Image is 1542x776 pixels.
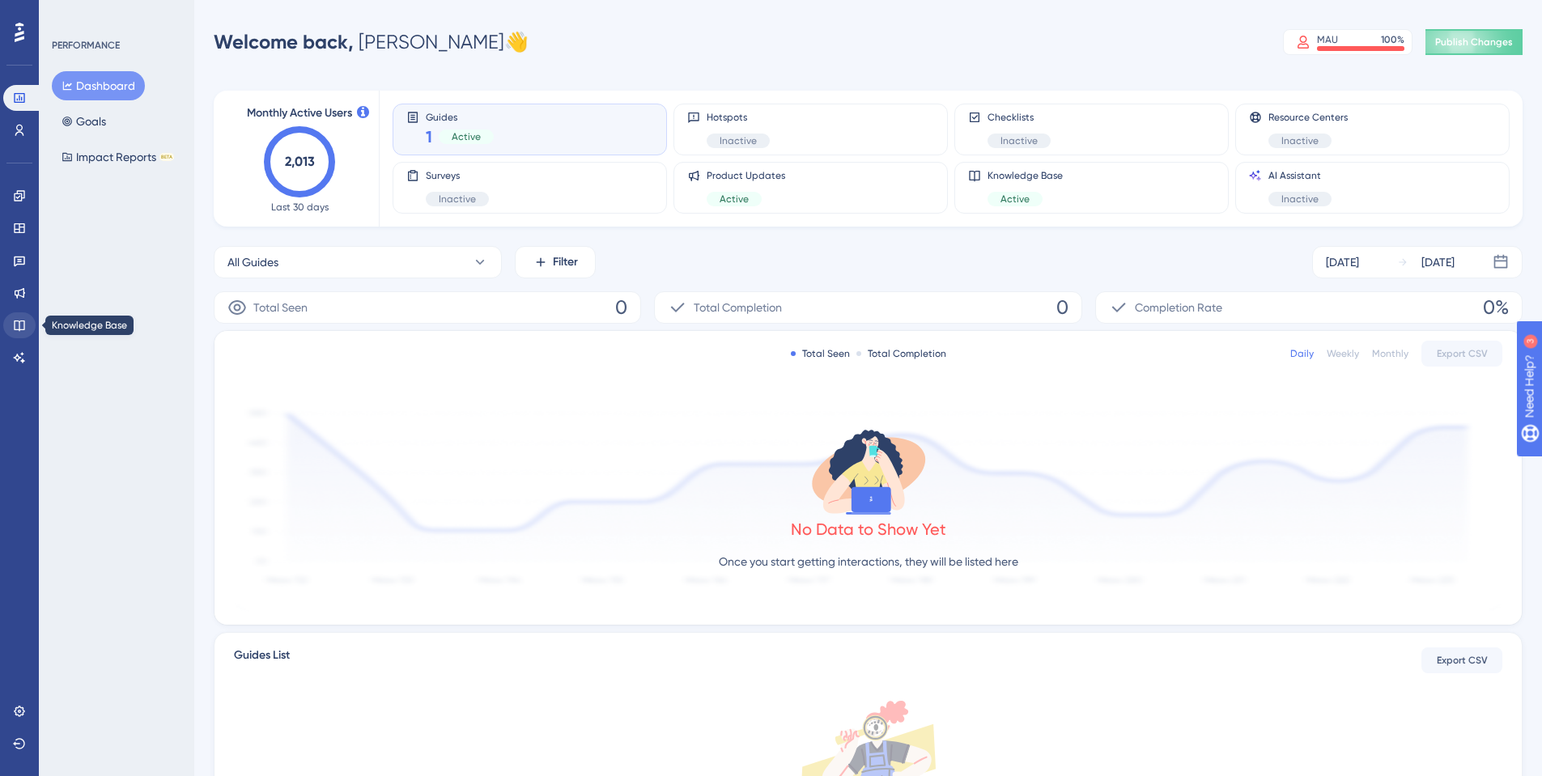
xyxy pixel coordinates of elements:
[707,111,770,124] span: Hotspots
[1437,654,1488,667] span: Export CSV
[159,153,174,161] div: BETA
[988,169,1063,182] span: Knowledge Base
[253,298,308,317] span: Total Seen
[1421,252,1455,272] div: [DATE]
[1135,298,1222,317] span: Completion Rate
[52,71,145,100] button: Dashboard
[1268,111,1348,124] span: Resource Centers
[988,111,1051,124] span: Checklists
[1056,295,1068,320] span: 0
[113,8,117,21] div: 3
[1425,29,1523,55] button: Publish Changes
[439,193,476,206] span: Inactive
[515,246,596,278] button: Filter
[1483,295,1509,320] span: 0%
[38,4,101,23] span: Need Help?
[214,246,502,278] button: All Guides
[1372,347,1408,360] div: Monthly
[1281,193,1319,206] span: Inactive
[1381,33,1404,46] div: 100 %
[52,39,120,52] div: PERFORMANCE
[227,252,278,272] span: All Guides
[553,252,578,272] span: Filter
[1327,347,1359,360] div: Weekly
[214,30,354,53] span: Welcome back,
[856,347,946,360] div: Total Completion
[1290,347,1314,360] div: Daily
[271,201,329,214] span: Last 30 days
[1326,252,1359,272] div: [DATE]
[285,154,315,169] text: 2,013
[720,134,757,147] span: Inactive
[247,104,352,123] span: Monthly Active Users
[707,169,785,182] span: Product Updates
[426,125,432,148] span: 1
[214,29,529,55] div: [PERSON_NAME] 👋
[1000,134,1038,147] span: Inactive
[452,130,481,143] span: Active
[234,646,290,675] span: Guides List
[694,298,782,317] span: Total Completion
[1000,193,1030,206] span: Active
[1435,36,1513,49] span: Publish Changes
[426,111,494,122] span: Guides
[1421,647,1502,673] button: Export CSV
[720,193,749,206] span: Active
[615,295,627,320] span: 0
[1421,341,1502,367] button: Export CSV
[719,552,1018,571] p: Once you start getting interactions, they will be listed here
[1268,169,1332,182] span: AI Assistant
[1317,33,1338,46] div: MAU
[1437,347,1488,360] span: Export CSV
[791,518,946,541] div: No Data to Show Yet
[426,169,489,182] span: Surveys
[1281,134,1319,147] span: Inactive
[52,142,184,172] button: Impact ReportsBETA
[791,347,850,360] div: Total Seen
[1474,712,1523,761] iframe: UserGuiding AI Assistant Launcher
[52,107,116,136] button: Goals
